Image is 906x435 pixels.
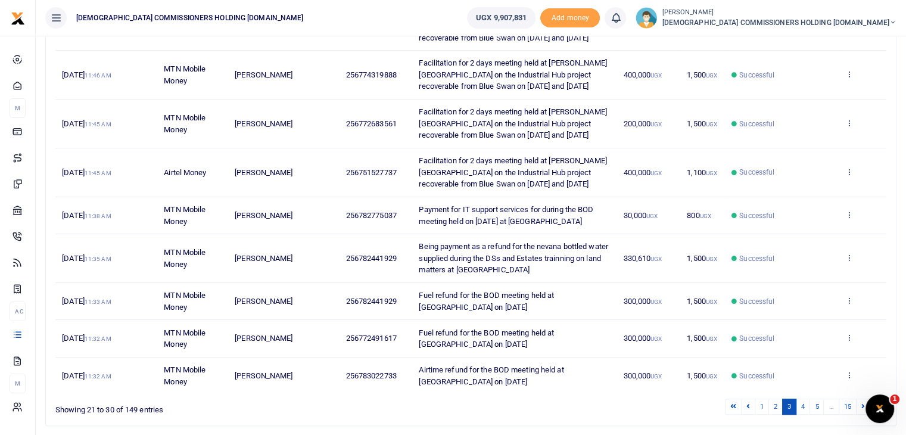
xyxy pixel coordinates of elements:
a: 5 [810,399,824,415]
li: Toup your wallet [540,8,600,28]
span: 256772683561 [346,119,397,128]
span: [PERSON_NAME] [235,371,292,380]
span: 200,000 [623,119,662,128]
span: Successful [739,296,774,307]
span: Being payment as a refund for the nevana bottled water supplied during the DSs and Estates trainn... [419,242,608,274]
li: M [10,374,26,393]
span: Fuel refund for the BOD meeting held at [GEOGRAPHIC_DATA] on [DATE] [419,328,554,349]
span: Successful [739,253,774,264]
span: 256783022733 [346,371,397,380]
small: 11:46 AM [85,72,111,79]
span: MTN Mobile Money [164,113,206,134]
small: UGX [699,213,711,219]
span: [PERSON_NAME] [235,297,292,306]
span: 1,500 [687,70,717,79]
span: 1,500 [687,254,717,263]
small: [PERSON_NAME] [662,8,896,18]
span: 1,500 [687,297,717,306]
small: 11:45 AM [85,121,111,128]
li: M [10,98,26,118]
small: UGX [706,256,717,262]
span: 256782775037 [346,211,397,220]
span: 256772491617 [346,334,397,343]
span: MTN Mobile Money [164,248,206,269]
small: UGX [650,256,662,262]
small: UGX [706,170,717,176]
span: 30,000 [623,211,658,220]
span: 330,610 [623,254,662,263]
span: 400,000 [623,70,662,79]
small: UGX [706,72,717,79]
small: UGX [650,373,662,380]
span: [DATE] [62,297,111,306]
img: profile-user [636,7,657,29]
span: [PERSON_NAME] [235,70,292,79]
span: MTN Mobile Money [164,291,206,312]
span: Successful [739,70,774,80]
small: UGX [706,335,717,342]
small: UGX [650,299,662,305]
span: 256782441929 [346,297,397,306]
small: 11:32 AM [85,335,111,342]
span: 300,000 [623,297,662,306]
span: [DATE] [62,168,111,177]
span: Fuel refund for the BOD meeting held at [GEOGRAPHIC_DATA] on [DATE] [419,291,554,312]
li: Ac [10,302,26,321]
span: MTN Mobile Money [164,365,206,386]
li: Wallet ballance [462,7,540,29]
small: UGX [650,170,662,176]
span: 300,000 [623,371,662,380]
span: [DEMOGRAPHIC_DATA] COMMISSIONERS HOLDING [DOMAIN_NAME] [662,17,896,28]
a: 3 [782,399,796,415]
span: [PERSON_NAME] [235,254,292,263]
small: UGX [706,373,717,380]
small: 11:38 AM [85,213,111,219]
span: 800 [687,211,711,220]
span: [DATE] [62,371,111,380]
span: MTN Mobile Money [164,328,206,349]
span: Facilitation for 2 days meeting held at [PERSON_NAME][GEOGRAPHIC_DATA] on the Industrial Hub proj... [419,156,606,188]
a: 15 [839,399,857,415]
span: Successful [739,119,774,129]
span: Airtel Money [164,168,206,177]
span: 300,000 [623,334,662,343]
span: MTN Mobile Money [164,205,206,226]
span: [PERSON_NAME] [235,334,292,343]
a: Add money [540,13,600,21]
span: Facilitation for 2 days meeting held at [PERSON_NAME][GEOGRAPHIC_DATA] on the Industrial Hub proj... [419,58,606,91]
span: [PERSON_NAME] [235,119,292,128]
span: Successful [739,371,774,381]
span: 1,500 [687,334,717,343]
span: [PERSON_NAME] [235,211,292,220]
span: 400,000 [623,168,662,177]
span: [DATE] [62,119,111,128]
span: 256782441929 [346,254,397,263]
span: Successful [739,333,774,344]
a: logo-small logo-large logo-large [11,13,25,22]
small: UGX [650,121,662,128]
span: 256774319888 [346,70,397,79]
span: Successful [739,210,774,221]
a: 1 [755,399,769,415]
small: 11:33 AM [85,299,111,305]
span: [DATE] [62,211,111,220]
small: UGX [706,299,717,305]
small: 11:45 AM [85,170,111,176]
small: UGX [650,335,662,342]
span: UGX 9,907,831 [476,12,527,24]
span: [DEMOGRAPHIC_DATA] COMMISSIONERS HOLDING [DOMAIN_NAME] [71,13,308,23]
small: UGX [650,72,662,79]
span: [PERSON_NAME] [235,168,292,177]
a: UGX 9,907,831 [467,7,535,29]
a: 2 [768,399,783,415]
small: 11:35 AM [85,256,111,262]
small: UGX [646,213,658,219]
span: Payment for IT support services for during the BOD meeting held on [DATE] at [GEOGRAPHIC_DATA] [419,205,593,226]
small: UGX [706,121,717,128]
span: 1,500 [687,119,717,128]
span: Facilitation for 2 days meeting held at [PERSON_NAME][GEOGRAPHIC_DATA] on the Industrial Hub proj... [419,107,606,139]
span: [DATE] [62,254,111,263]
span: Successful [739,167,774,178]
a: 4 [796,399,810,415]
span: 1,500 [687,371,717,380]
